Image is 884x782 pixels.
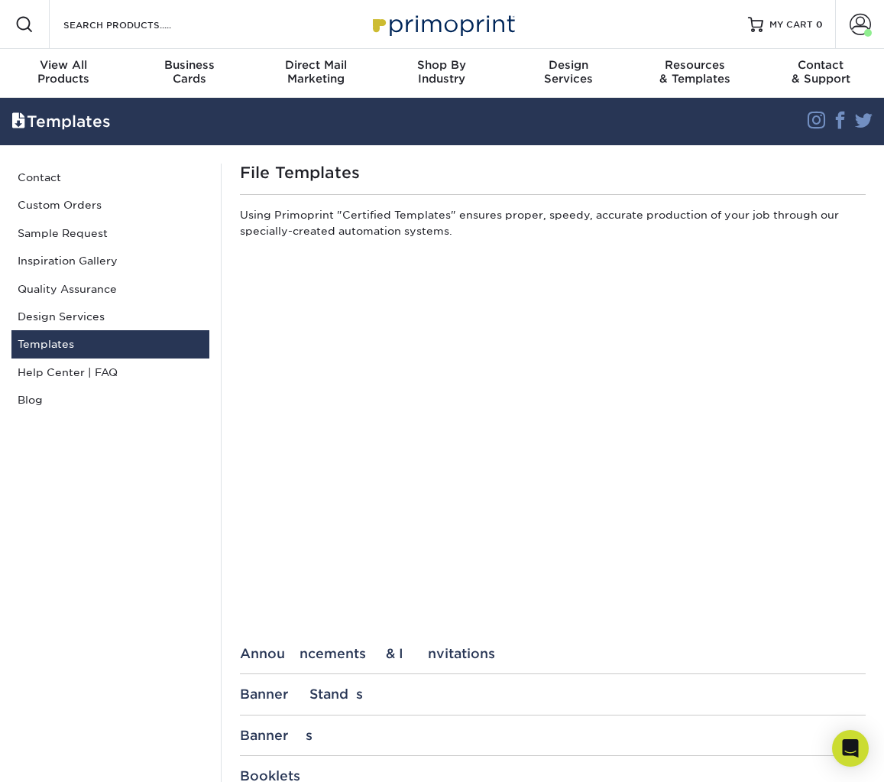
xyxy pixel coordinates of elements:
a: Direct MailMarketing [253,49,379,98]
div: Banners [240,728,866,743]
input: SEARCH PRODUCTS..... [62,15,211,34]
div: & Support [758,58,884,86]
span: MY CART [769,18,813,31]
div: Services [505,58,631,86]
a: Design Services [11,303,209,330]
a: Contact [11,164,209,191]
a: Sample Request [11,219,209,247]
span: Shop By [379,58,505,72]
a: Blog [11,386,209,414]
a: Contact& Support [758,49,884,98]
a: Inspiration Gallery [11,247,209,274]
div: Cards [126,58,252,86]
div: Industry [379,58,505,86]
div: Open Intercom Messenger [832,730,869,767]
p: Using Primoprint "Certified Templates" ensures proper, speedy, accurate production of your job th... [240,207,866,245]
a: Resources& Templates [631,49,757,98]
span: Direct Mail [253,58,379,72]
a: Quality Assurance [11,275,209,303]
a: BusinessCards [126,49,252,98]
span: Design [505,58,631,72]
a: DesignServices [505,49,631,98]
h1: File Templates [240,164,866,182]
span: Contact [758,58,884,72]
a: Shop ByIndustry [379,49,505,98]
a: Custom Orders [11,191,209,219]
span: Resources [631,58,757,72]
div: Banner Stands [240,686,866,702]
img: Primoprint [366,8,519,41]
a: Help Center | FAQ [11,359,209,386]
a: Templates [11,330,209,358]
div: Marketing [253,58,379,86]
span: Business [126,58,252,72]
div: & Templates [631,58,757,86]
div: Announcements & Invitations [240,646,866,661]
span: 0 [816,19,823,30]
